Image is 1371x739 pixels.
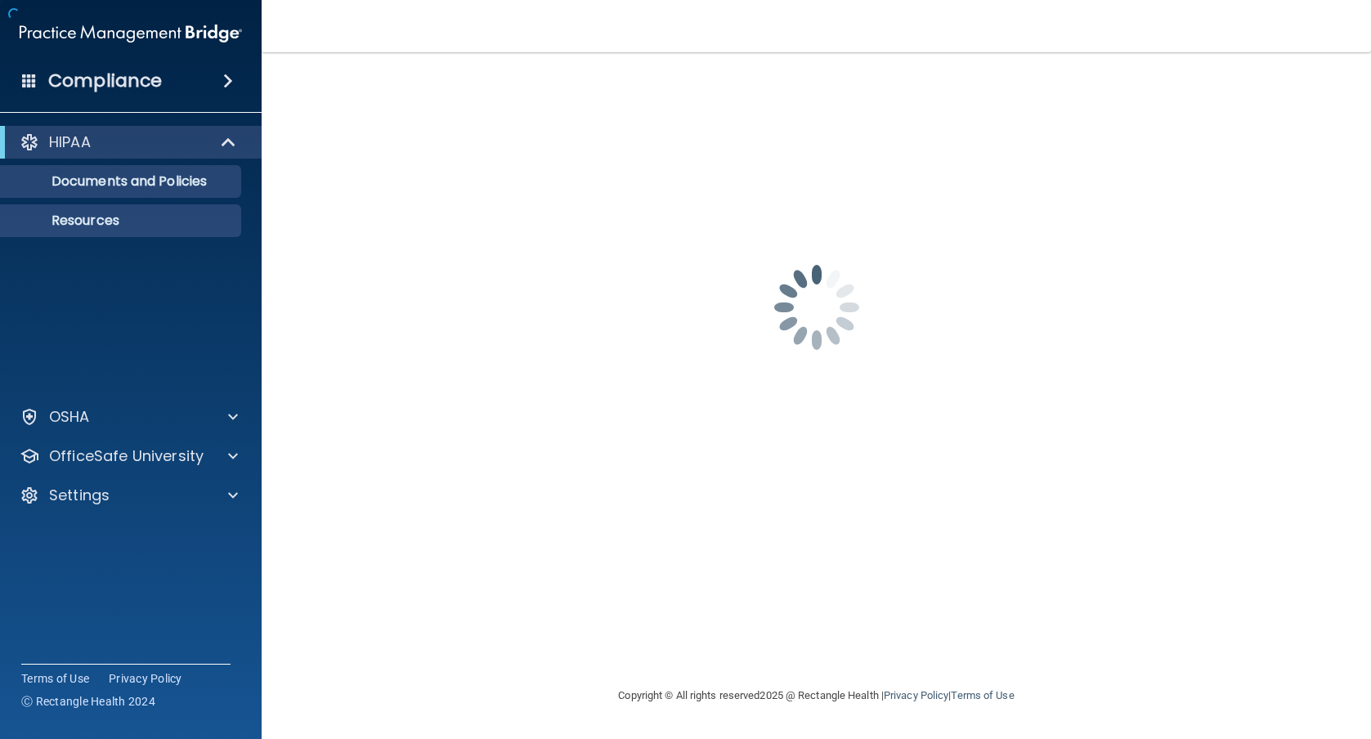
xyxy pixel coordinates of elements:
a: OSHA [20,407,238,427]
a: Privacy Policy [109,670,182,687]
a: Terms of Use [21,670,89,687]
a: Settings [20,486,238,505]
img: PMB logo [20,17,242,50]
h4: Compliance [48,69,162,92]
a: Terms of Use [951,689,1014,701]
a: HIPAA [20,132,237,152]
p: Resources [11,213,234,229]
a: OfficeSafe University [20,446,238,466]
p: OSHA [49,407,90,427]
div: Copyright © All rights reserved 2025 @ Rectangle Health | | [518,670,1115,722]
span: Ⓒ Rectangle Health 2024 [21,693,155,710]
p: Documents and Policies [11,173,234,190]
p: Settings [49,486,110,505]
img: spinner.e123f6fc.gif [735,226,898,389]
a: Privacy Policy [884,689,948,701]
p: HIPAA [49,132,91,152]
p: OfficeSafe University [49,446,204,466]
